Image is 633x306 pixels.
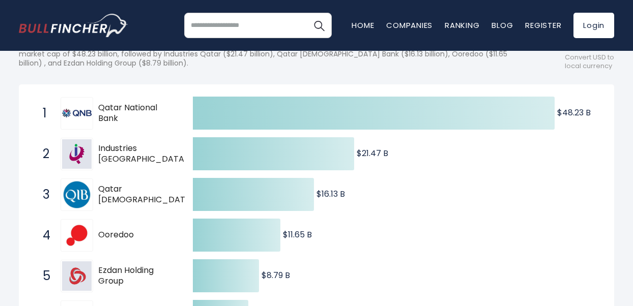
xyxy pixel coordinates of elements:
[357,147,388,159] text: $21.47 B
[492,20,513,30] a: Blog
[19,14,128,37] a: Go to homepage
[306,13,332,38] button: Search
[38,186,48,203] span: 3
[352,20,374,30] a: Home
[573,13,614,38] a: Login
[62,221,92,250] img: Ooredoo
[98,184,194,205] span: Qatar [DEMOGRAPHIC_DATA] Bank
[445,20,479,30] a: Ranking
[565,53,614,71] span: Convert USD to local currency
[386,20,433,30] a: Companies
[262,269,290,281] text: $8.79 B
[62,139,92,169] img: Industries Qatar
[283,229,312,240] text: $11.65 B
[38,105,48,122] span: 1
[98,143,188,165] span: Industries [GEOGRAPHIC_DATA]
[316,188,345,200] text: $16.13 B
[19,40,523,68] p: The following shows the ranking of the largest Qatari companies by market cap. The top-ranking co...
[98,103,175,124] span: Qatar National Bank
[98,230,175,240] span: Ooredoo
[38,145,48,163] span: 2
[525,20,561,30] a: Register
[98,265,175,287] span: Ezdan Holding Group
[38,227,48,244] span: 4
[557,107,591,118] text: $48.23 B
[38,267,48,285] span: 5
[19,14,128,37] img: bullfincher logo
[62,109,92,117] img: Qatar National Bank
[62,261,92,291] img: Ezdan Holding Group
[62,180,92,209] img: Qatar Islamic Bank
